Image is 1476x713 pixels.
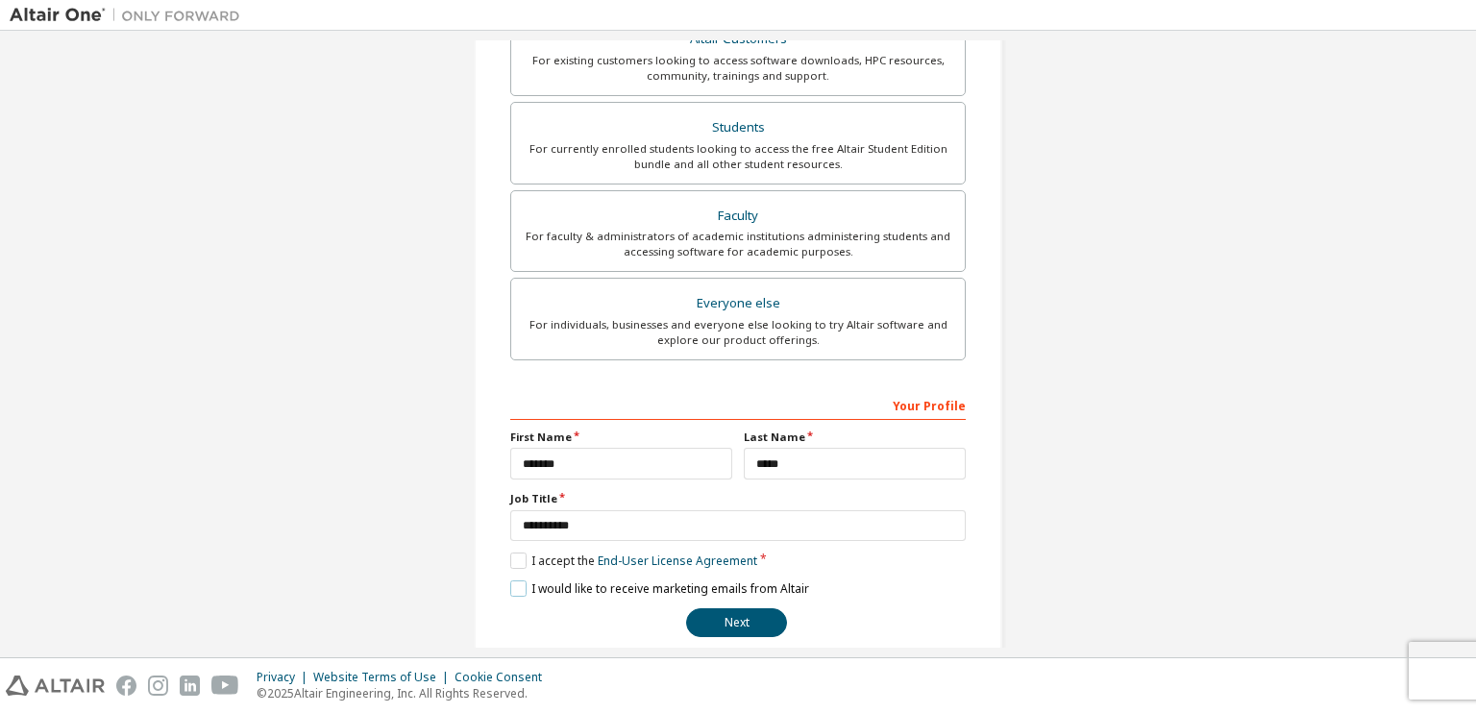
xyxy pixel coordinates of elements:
[523,203,953,230] div: Faculty
[523,53,953,84] div: For existing customers looking to access software downloads, HPC resources, community, trainings ...
[523,141,953,172] div: For currently enrolled students looking to access the free Altair Student Edition bundle and all ...
[523,114,953,141] div: Students
[523,290,953,317] div: Everyone else
[744,430,966,445] label: Last Name
[313,670,455,685] div: Website Terms of Use
[257,670,313,685] div: Privacy
[116,676,136,696] img: facebook.svg
[455,670,553,685] div: Cookie Consent
[148,676,168,696] img: instagram.svg
[598,553,757,569] a: End-User License Agreement
[523,229,953,259] div: For faculty & administrators of academic institutions administering students and accessing softwa...
[510,389,966,420] div: Your Profile
[510,553,757,569] label: I accept the
[211,676,239,696] img: youtube.svg
[686,608,787,637] button: Next
[180,676,200,696] img: linkedin.svg
[6,676,105,696] img: altair_logo.svg
[10,6,250,25] img: Altair One
[510,580,809,597] label: I would like to receive marketing emails from Altair
[510,491,966,506] label: Job Title
[257,685,553,701] p: © 2025 Altair Engineering, Inc. All Rights Reserved.
[523,317,953,348] div: For individuals, businesses and everyone else looking to try Altair software and explore our prod...
[510,430,732,445] label: First Name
